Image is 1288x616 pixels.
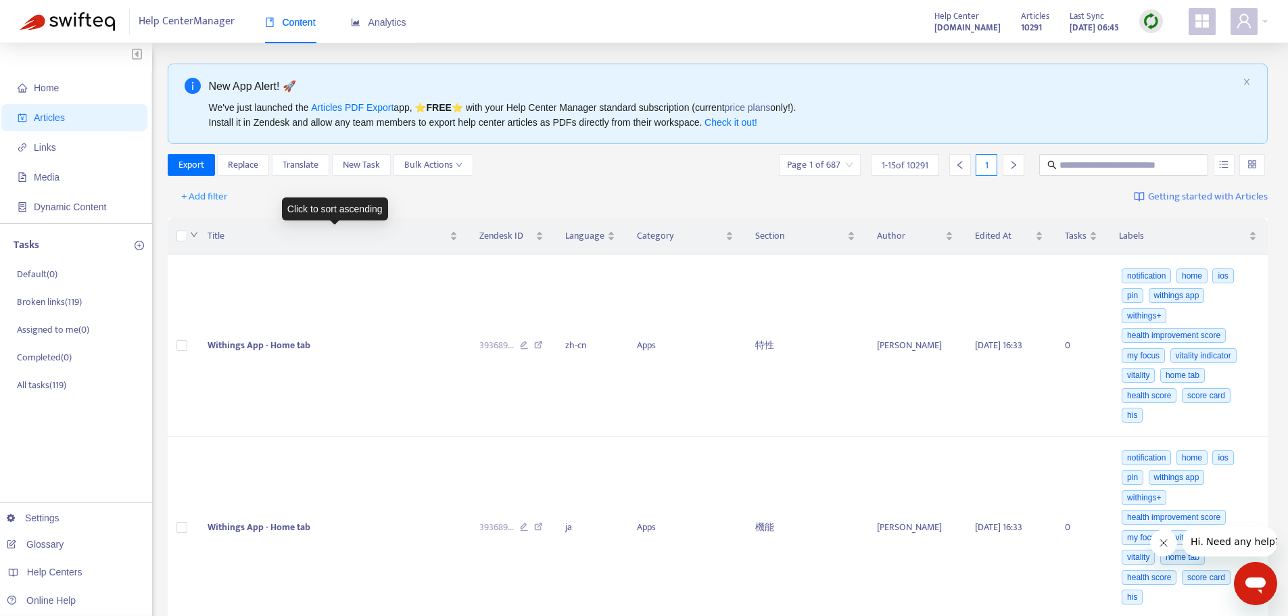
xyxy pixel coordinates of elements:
[882,158,928,172] span: 1 - 15 of 10291
[393,154,473,176] button: Bulk Actionsdown
[1070,9,1104,24] span: Last Sync
[1219,160,1229,169] span: unordered-list
[1122,388,1176,403] span: health score
[1160,368,1205,383] span: home tab
[1054,255,1108,437] td: 0
[964,218,1055,255] th: Edited At
[1150,529,1177,556] iframe: Close message
[351,17,406,28] span: Analytics
[208,229,446,243] span: Title
[866,218,963,255] th: Author
[14,237,39,254] p: Tasks
[27,567,82,577] span: Help Centers
[139,9,235,34] span: Help Center Manager
[554,255,626,437] td: zh-cn
[1021,9,1049,24] span: Articles
[343,158,380,172] span: New Task
[18,113,27,122] span: account-book
[1021,20,1042,35] strong: 10291
[208,519,310,535] span: Withings App - Home tab
[265,17,316,28] span: Content
[426,102,451,113] b: FREE
[1122,288,1143,303] span: pin
[404,158,462,172] span: Bulk Actions
[18,202,27,212] span: container
[1122,490,1166,505] span: withings+
[1149,470,1205,485] span: withings app
[17,378,66,392] p: All tasks ( 119 )
[185,78,201,94] span: info-circle
[7,595,76,606] a: Online Help
[469,218,555,255] th: Zendesk ID
[1122,348,1165,363] span: my focus
[1243,78,1251,86] span: close
[1183,527,1277,556] iframe: Message from company
[1149,288,1205,303] span: withings app
[1194,13,1210,29] span: appstore
[1122,408,1143,423] span: his
[479,520,514,535] span: 393689 ...
[8,9,97,20] span: Hi. Need any help?
[332,154,391,176] button: New Task
[1054,218,1108,255] th: Tasks
[190,231,198,239] span: down
[1122,570,1176,585] span: health score
[1122,308,1166,323] span: withings+
[34,202,106,212] span: Dynamic Content
[209,78,1238,95] div: New App Alert! 🚀
[1234,562,1277,605] iframe: Button to launch messaging window
[1176,268,1208,283] span: home
[168,154,215,176] button: Export
[705,117,757,128] a: Check it out!
[197,218,468,255] th: Title
[976,154,997,176] div: 1
[1108,218,1268,255] th: Labels
[934,9,979,24] span: Help Center
[351,18,360,27] span: area-chart
[877,229,942,243] span: Author
[272,154,329,176] button: Translate
[1065,229,1087,243] span: Tasks
[1214,154,1235,176] button: unordered-list
[1119,229,1246,243] span: Labels
[1182,570,1231,585] span: score card
[181,189,228,205] span: + Add filter
[17,295,82,309] p: Broken links ( 119 )
[34,112,65,123] span: Articles
[975,229,1033,243] span: Edited At
[744,218,866,255] th: Section
[866,255,963,437] td: [PERSON_NAME]
[1212,450,1233,465] span: ios
[1170,348,1237,363] span: vitality indicator
[7,513,59,523] a: Settings
[34,142,56,153] span: Links
[18,143,27,152] span: link
[1122,470,1143,485] span: pin
[17,350,72,364] p: Completed ( 0 )
[18,172,27,182] span: file-image
[1122,268,1171,283] span: notification
[171,186,238,208] button: + Add filter
[755,229,844,243] span: Section
[626,255,744,437] td: Apps
[17,323,89,337] p: Assigned to me ( 0 )
[637,229,723,243] span: Category
[975,337,1022,353] span: [DATE] 16:33
[1143,13,1160,30] img: sync.dc5367851b00ba804db3.png
[554,218,626,255] th: Language
[744,255,866,437] td: 特性
[955,160,965,170] span: left
[7,539,64,550] a: Glossary
[1182,388,1231,403] span: score card
[1134,191,1145,202] img: image-link
[217,154,269,176] button: Replace
[565,229,604,243] span: Language
[34,82,59,93] span: Home
[1122,368,1155,383] span: vitality
[283,158,318,172] span: Translate
[934,20,1001,35] a: [DOMAIN_NAME]
[1212,268,1233,283] span: ios
[626,218,744,255] th: Category
[479,229,533,243] span: Zendesk ID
